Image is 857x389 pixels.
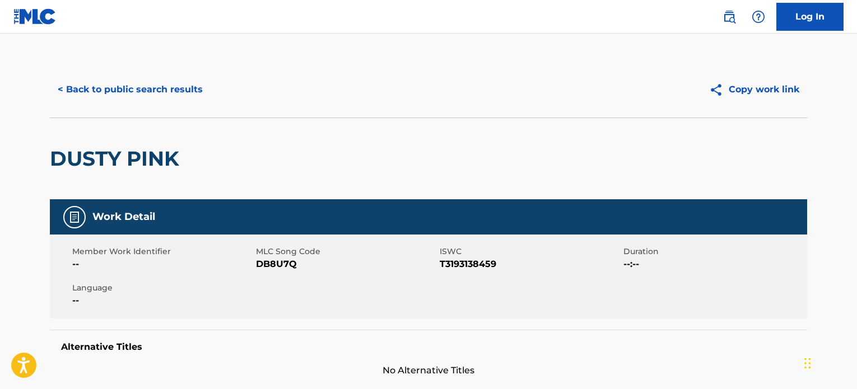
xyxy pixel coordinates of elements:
span: -- [72,257,253,271]
button: < Back to public search results [50,76,211,104]
span: Member Work Identifier [72,246,253,257]
iframe: Chat Widget [801,335,857,389]
h5: Work Detail [92,210,155,223]
button: Copy work link [701,76,807,104]
img: search [723,10,736,24]
img: help [752,10,765,24]
span: T3193138459 [440,257,621,271]
img: Work Detail [68,210,81,224]
div: Drag [804,346,811,380]
span: No Alternative Titles [50,364,807,377]
span: Language [72,282,253,294]
a: Log In [776,3,844,31]
h5: Alternative Titles [61,341,796,353]
span: ISWC [440,246,621,257]
span: DB8U7Q [256,257,437,271]
div: Help [747,6,770,28]
h2: DUSTY PINK [50,146,185,171]
span: Duration [623,246,804,257]
span: --:-- [623,257,804,271]
span: -- [72,294,253,307]
a: Public Search [718,6,740,28]
img: Copy work link [709,83,729,97]
span: MLC Song Code [256,246,437,257]
img: MLC Logo [13,8,57,25]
